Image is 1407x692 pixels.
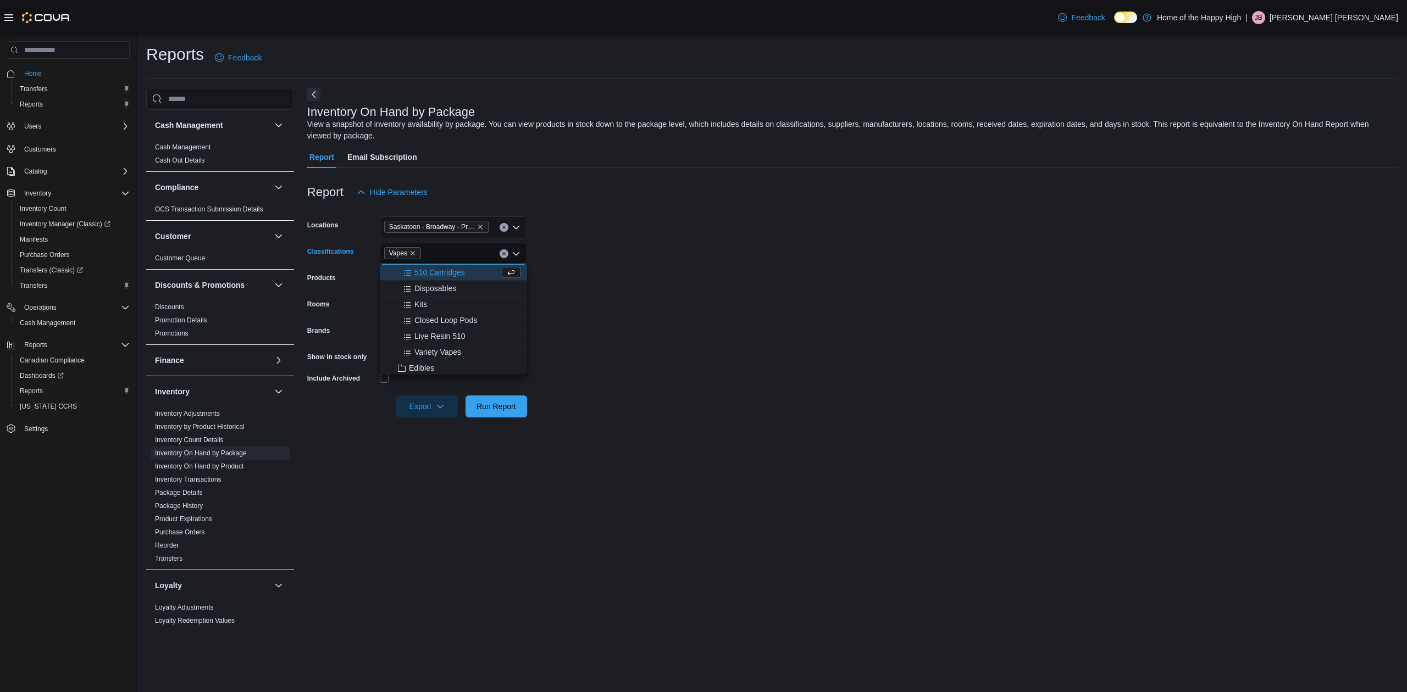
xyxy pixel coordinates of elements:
[146,141,294,171] div: Cash Management
[384,247,421,259] span: Vapes
[307,186,344,199] h3: Report
[20,187,130,200] span: Inventory
[347,146,417,168] span: Email Subscription
[155,604,214,611] a: Loyalty Adjustments
[15,279,52,292] a: Transfers
[272,119,285,132] button: Cash Management
[20,250,70,259] span: Purchase Orders
[272,181,285,194] button: Compliance
[155,528,205,536] a: Purchase Orders
[155,231,270,242] button: Customer
[146,43,204,65] h1: Reports
[155,329,189,338] span: Promotions
[24,69,42,78] span: Home
[155,231,191,242] h3: Customer
[155,182,198,193] h3: Compliance
[477,401,516,412] span: Run Report
[22,12,71,23] img: Cova
[2,119,134,134] button: Users
[155,280,270,291] button: Discounts & Promotions
[155,303,184,311] a: Discounts
[155,616,235,625] span: Loyalty Redemption Values
[380,281,527,297] button: Disposables
[15,248,74,261] a: Purchase Orders
[20,204,67,213] span: Inventory Count
[15,248,130,261] span: Purchase Orders
[15,82,52,96] a: Transfers
[155,603,214,612] span: Loyalty Adjustments
[155,355,270,366] button: Finance
[11,201,134,216] button: Inventory Count
[272,278,285,292] button: Discounts & Promotions
[370,187,428,198] span: Hide Parameters
[15,264,87,277] a: Transfers (Classic)
[307,353,367,361] label: Show in stock only
[20,85,47,93] span: Transfers
[2,337,134,353] button: Reports
[20,67,46,80] a: Home
[380,344,527,360] button: Variety Vapes
[15,264,130,277] span: Transfers (Classic)
[2,186,134,201] button: Inventory
[24,303,57,312] span: Operations
[155,515,212,523] a: Product Expirations
[15,98,47,111] a: Reports
[155,462,243,470] a: Inventory On Hand by Product
[20,120,130,133] span: Users
[155,182,270,193] button: Compliance
[15,384,47,398] a: Reports
[307,105,475,119] h3: Inventory On Hand by Package
[20,266,83,275] span: Transfers (Classic)
[20,220,110,228] span: Inventory Manager (Classic)
[380,328,527,344] button: Live Resin 510
[1255,11,1262,24] span: JB
[2,421,134,437] button: Settings
[20,319,75,327] span: Cash Management
[228,52,262,63] span: Feedback
[500,223,508,232] button: Clear input
[146,203,294,220] div: Compliance
[155,143,211,151] a: Cash Management
[24,145,56,154] span: Customers
[2,65,134,81] button: Home
[15,217,115,231] a: Inventory Manager (Classic)
[155,436,224,444] span: Inventory Count Details
[146,252,294,269] div: Customer
[155,462,243,471] span: Inventory On Hand by Product
[409,362,434,373] span: Edibles
[15,369,130,382] span: Dashboards
[380,265,527,281] button: 510 Cartridges
[155,501,203,510] span: Package History
[146,601,294,632] div: Loyalty
[15,217,130,231] span: Inventory Manager (Classic)
[20,120,46,133] button: Users
[24,189,51,198] span: Inventory
[155,422,245,431] span: Inventory by Product Historical
[11,368,134,383] a: Dashboards
[155,449,247,457] a: Inventory On Hand by Package
[15,202,130,215] span: Inventory Count
[15,400,81,413] a: [US_STATE] CCRS
[20,402,77,411] span: [US_STATE] CCRS
[414,267,465,278] span: 510 Cartridges
[20,281,47,290] span: Transfers
[396,395,458,417] button: Export
[155,410,220,417] a: Inventory Adjustments
[15,279,130,292] span: Transfers
[20,165,51,178] button: Catalog
[11,315,134,331] button: Cash Management
[15,316,80,330] a: Cash Management
[20,235,48,244] span: Manifests
[15,369,68,382] a: Dashboards
[155,120,270,131] button: Cash Management
[24,341,47,349] span: Reports
[15,233,52,246] a: Manifests
[11,263,134,278] a: Transfers (Classic)
[155,316,207,324] a: Promotion Details
[20,142,130,155] span: Customers
[155,541,179,550] span: Reorder
[380,297,527,312] button: Kits
[272,230,285,243] button: Customer
[155,254,205,263] span: Customer Queue
[11,247,134,263] button: Purchase Orders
